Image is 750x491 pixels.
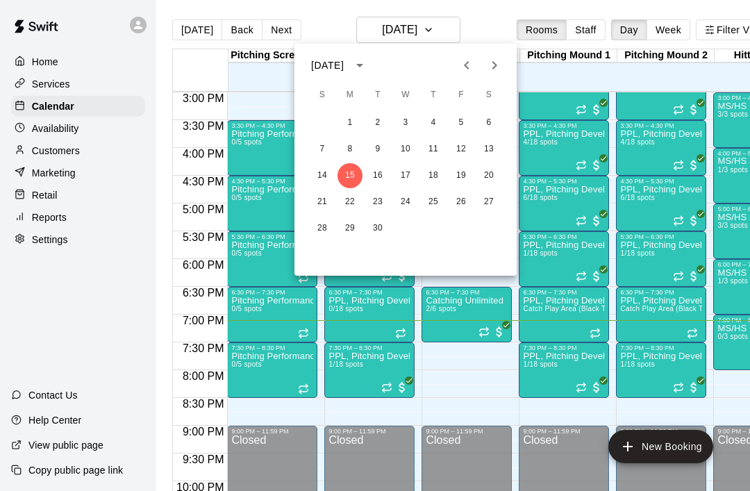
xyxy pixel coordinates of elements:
[310,216,335,241] button: 28
[449,110,474,135] button: 5
[365,137,390,162] button: 9
[365,216,390,241] button: 30
[476,110,501,135] button: 6
[348,53,372,77] button: calendar view is open, switch to year view
[449,137,474,162] button: 12
[393,137,418,162] button: 10
[365,81,390,109] span: Tuesday
[337,110,362,135] button: 1
[421,163,446,188] button: 18
[337,81,362,109] span: Monday
[421,110,446,135] button: 4
[393,81,418,109] span: Wednesday
[421,81,446,109] span: Thursday
[393,190,418,215] button: 24
[421,190,446,215] button: 25
[310,190,335,215] button: 21
[481,51,508,79] button: Next month
[449,163,474,188] button: 19
[476,137,501,162] button: 13
[365,190,390,215] button: 23
[337,137,362,162] button: 8
[449,190,474,215] button: 26
[337,190,362,215] button: 22
[311,58,344,73] div: [DATE]
[310,137,335,162] button: 7
[337,163,362,188] button: 15
[310,163,335,188] button: 14
[393,110,418,135] button: 3
[337,216,362,241] button: 29
[449,81,474,109] span: Friday
[365,110,390,135] button: 2
[421,137,446,162] button: 11
[365,163,390,188] button: 16
[476,190,501,215] button: 27
[476,163,501,188] button: 20
[453,51,481,79] button: Previous month
[310,81,335,109] span: Sunday
[476,81,501,109] span: Saturday
[393,163,418,188] button: 17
